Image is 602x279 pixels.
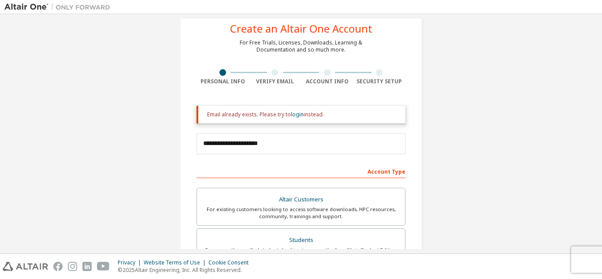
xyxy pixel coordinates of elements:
div: Verify Email [249,78,301,85]
div: For currently enrolled students looking to access the free Altair Student Edition bundle and all ... [202,246,400,260]
img: altair_logo.svg [3,262,48,271]
div: Account Info [301,78,353,85]
div: Account Type [197,164,405,178]
div: Create an Altair One Account [230,23,372,34]
div: For existing customers looking to access software downloads, HPC resources, community, trainings ... [202,206,400,220]
div: Cookie Consent [208,259,254,266]
div: For Free Trials, Licenses, Downloads, Learning & Documentation and so much more. [240,39,362,53]
div: Website Terms of Use [144,259,208,266]
div: Altair Customers [202,193,400,206]
img: linkedin.svg [82,262,92,271]
img: instagram.svg [68,262,77,271]
div: Personal Info [197,78,249,85]
div: Security Setup [353,78,406,85]
div: Students [202,234,400,246]
img: facebook.svg [53,262,63,271]
p: © 2025 Altair Engineering, Inc. All Rights Reserved. [118,266,254,274]
a: login [291,111,304,118]
img: youtube.svg [97,262,110,271]
img: Altair One [4,3,115,11]
div: Privacy [118,259,144,266]
div: Email already exists. Please try to instead. [207,111,398,118]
